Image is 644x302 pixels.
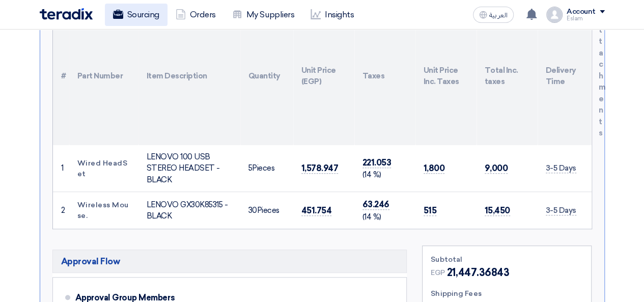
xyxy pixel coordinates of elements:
[240,7,293,145] th: Quantity
[248,163,253,173] span: 5
[415,7,477,145] th: Unit Price Inc. Taxes
[538,7,591,145] th: Delivery Time
[240,192,293,229] td: Pieces
[362,157,391,168] span: 221.053
[40,8,93,20] img: Teradix logo
[546,206,576,215] span: 3-5 Days
[489,12,508,19] span: العربية
[485,205,510,216] span: 15,450
[52,250,407,273] h5: Approval Flow
[69,7,138,145] th: Part Number
[567,8,596,16] div: Account
[424,163,445,174] span: 1,800
[53,145,69,192] td: 1
[167,4,224,26] a: Orders
[431,254,583,265] div: Subtotal
[591,7,592,145] th: Attachments
[147,151,232,186] div: LENOVO 100 USB STEREO HEADSET - BLACK
[473,7,514,23] button: العربية
[240,145,293,192] td: Pieces
[138,7,240,145] th: Item Description
[424,205,437,216] span: 515
[447,265,509,280] span: 21,447.36843
[53,7,69,145] th: #
[431,267,445,278] span: EGP
[301,163,339,174] span: 1,578.947
[546,7,563,23] img: profile_test.png
[362,199,389,210] span: 63.246
[302,4,362,26] a: Insights
[301,205,332,216] span: 451.754
[567,16,605,21] div: Eslam
[293,7,354,145] th: Unit Price (EGP)
[362,211,407,223] div: (14 %)
[431,288,583,299] div: Shipping Fees
[69,145,138,192] td: Wired HeadSet
[248,206,257,215] span: 30
[546,163,576,173] span: 3-5 Days
[69,192,138,229] td: Wireless Mouse.
[362,169,407,181] div: (14 %)
[224,4,302,26] a: My Suppliers
[485,163,508,174] span: 9,000
[477,7,538,145] th: Total Inc. taxes
[147,199,232,222] div: LENOVO GX30K85315 - BLACK
[53,192,69,229] td: 2
[105,4,167,26] a: Sourcing
[354,7,415,145] th: Taxes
